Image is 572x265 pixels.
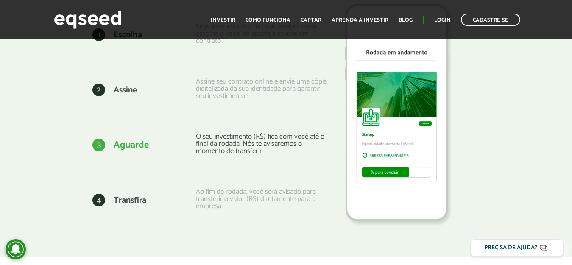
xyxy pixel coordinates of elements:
a: Blog [399,17,413,23]
div: 4 [92,194,105,206]
a: Como funciona [246,17,290,23]
div: 3 [92,139,105,151]
div: Transfira [114,196,146,205]
div: Ao fim da rodada, você será avisado para transferir o valor (R$) diretamente para a empresa [183,180,327,218]
a: Investir [211,17,235,23]
div: O seu investimento (R$) fica com você até o final da rodada. Nós te avisaremos o momento de trans... [183,125,327,163]
div: Aguarde [114,140,149,150]
div: Assine seu contrato online e envie uma cópia digitalizada da sua identidade para garantir seu inv... [183,70,327,108]
a: Aprenda a investir [332,17,388,23]
a: Captar [301,17,321,23]
div: Assine [114,86,137,95]
a: Cadastre-se [461,14,520,26]
img: EqSeed [54,8,122,31]
div: 1 [92,28,105,41]
a: Login [434,17,451,23]
div: 2 [92,84,105,96]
